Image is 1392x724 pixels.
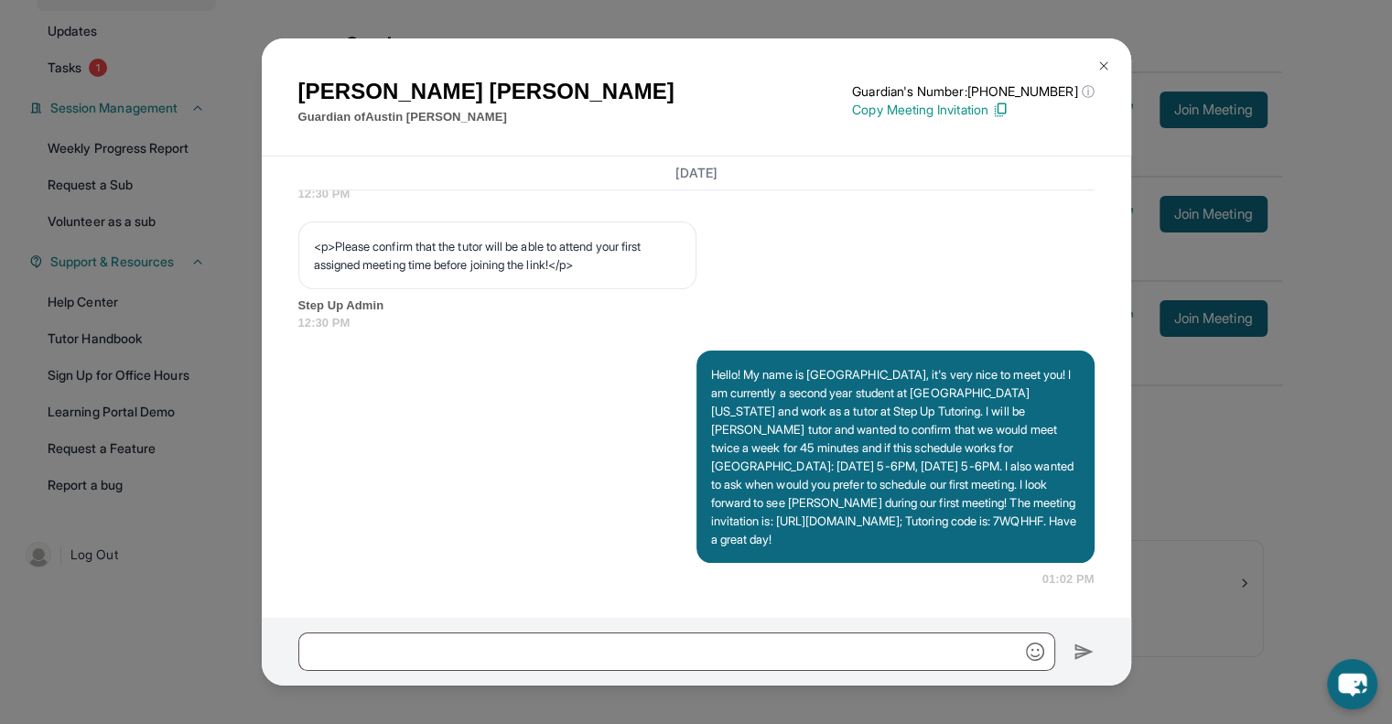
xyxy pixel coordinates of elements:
img: Copy Icon [992,102,1009,118]
img: Close Icon [1096,59,1111,73]
span: Step Up Admin [298,297,1095,315]
span: 12:30 PM [298,314,1095,332]
p: Copy Meeting Invitation [852,101,1094,119]
h3: [DATE] [298,164,1095,182]
p: <p>Please confirm that the tutor will be able to attend your first assigned meeting time before j... [314,237,681,274]
p: Guardian of Austin [PERSON_NAME] [298,108,674,126]
h1: [PERSON_NAME] [PERSON_NAME] [298,75,674,108]
span: 01:02 PM [1042,570,1095,589]
p: Guardian's Number: [PHONE_NUMBER] [852,82,1094,101]
button: chat-button [1327,659,1377,709]
img: Emoji [1026,643,1044,661]
img: Send icon [1074,641,1095,663]
span: 12:30 PM [298,185,1095,203]
span: ⓘ [1081,82,1094,101]
p: Hello! My name is [GEOGRAPHIC_DATA], it's very nice to meet you! I am currently a second year stu... [711,365,1080,548]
